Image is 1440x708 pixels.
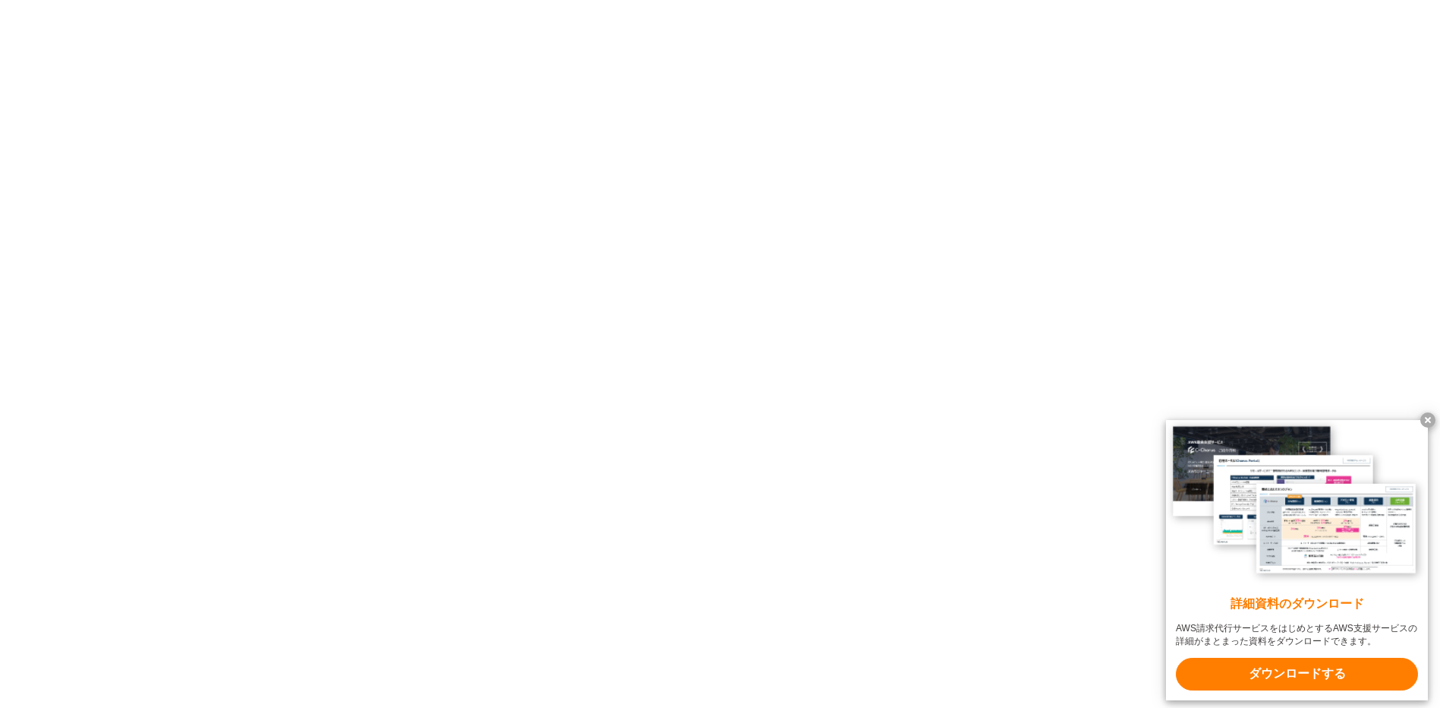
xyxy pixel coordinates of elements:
[6,366,145,436] img: 日本財団
[1176,658,1418,691] x-t: ダウンロードする
[6,439,145,509] img: 慶應義塾
[1166,420,1428,700] a: 詳細資料のダウンロード AWS請求代行サービスをはじめとするAWS支援サービスの詳細がまとまった資料をダウンロードできます。 ダウンロードする
[6,512,145,582] img: 早稲田大学
[6,181,370,363] img: 国境なき医師団
[1176,622,1418,648] x-t: AWS請求代行サービスをはじめとするAWS支援サービスの詳細がまとまった資料をダウンロードできます。
[1176,596,1418,613] x-t: 詳細資料のダウンロード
